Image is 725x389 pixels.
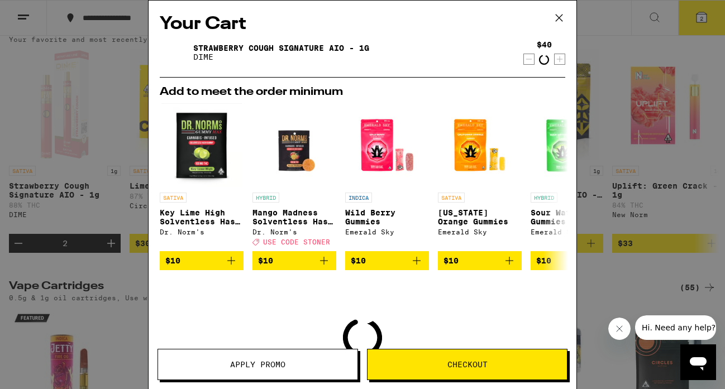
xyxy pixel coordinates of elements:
[252,228,336,236] div: Dr. Norm's
[258,256,273,265] span: $10
[252,103,336,187] img: Dr. Norm's - Mango Madness Solventless Hash Gummy
[345,228,429,236] div: Emerald Sky
[345,208,429,226] p: Wild Berry Gummies
[160,208,244,226] p: Key Lime High Solventless Hash Gummy
[367,349,567,380] button: Checkout
[160,12,565,37] h2: Your Cart
[438,208,522,226] p: [US_STATE] Orange Gummies
[523,54,535,65] button: Decrement
[635,315,716,340] iframe: Message from company
[193,52,369,61] p: DIME
[531,208,614,226] p: Sour Watermelon Gummies
[443,256,459,265] span: $10
[531,251,614,270] button: Add to bag
[438,193,465,203] p: SATIVA
[158,349,358,380] button: Apply Promo
[680,344,716,380] iframe: Button to launch messaging window
[531,193,557,203] p: HYBRID
[263,238,330,246] span: USE CODE STONER
[252,251,336,270] button: Add to bag
[438,228,522,236] div: Emerald Sky
[345,193,372,203] p: INDICA
[160,228,244,236] div: Dr. Norm's
[531,103,614,187] img: Emerald Sky - Sour Watermelon Gummies
[161,103,242,187] img: Dr. Norm's - Key Lime High Solventless Hash Gummy
[160,251,244,270] button: Add to bag
[345,103,429,251] a: Open page for Wild Berry Gummies from Emerald Sky
[447,361,488,368] span: Checkout
[252,193,279,203] p: HYBRID
[608,318,631,340] iframe: Close message
[160,37,191,68] img: Strawberry Cough Signature AIO - 1g
[531,228,614,236] div: Emerald Sky
[165,256,180,265] span: $10
[537,40,552,49] div: $40
[252,208,336,226] p: Mango Madness Solventless Hash Gummy
[160,103,244,251] a: Open page for Key Lime High Solventless Hash Gummy from Dr. Norm's
[193,44,369,52] a: Strawberry Cough Signature AIO - 1g
[438,103,522,251] a: Open page for California Orange Gummies from Emerald Sky
[345,103,429,187] img: Emerald Sky - Wild Berry Gummies
[230,361,285,368] span: Apply Promo
[160,87,565,98] h2: Add to meet the order minimum
[438,103,522,187] img: Emerald Sky - California Orange Gummies
[536,256,551,265] span: $10
[351,256,366,265] span: $10
[554,54,565,65] button: Increment
[531,103,614,251] a: Open page for Sour Watermelon Gummies from Emerald Sky
[345,251,429,270] button: Add to bag
[252,103,336,251] a: Open page for Mango Madness Solventless Hash Gummy from Dr. Norm's
[438,251,522,270] button: Add to bag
